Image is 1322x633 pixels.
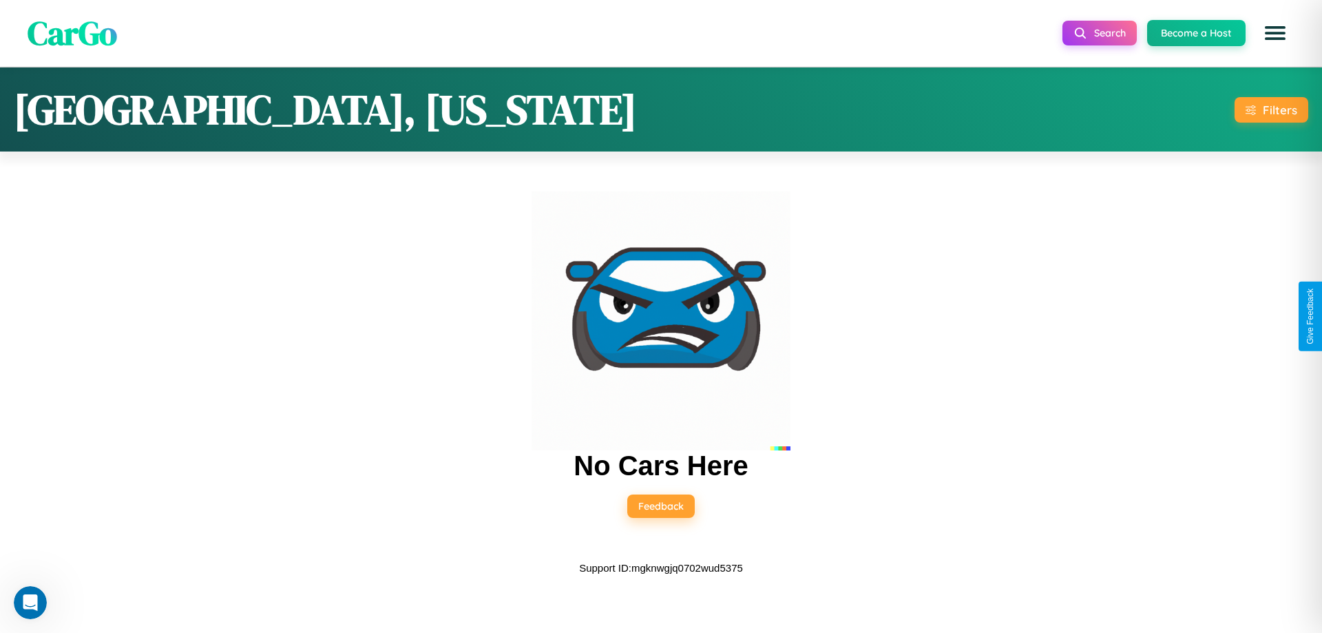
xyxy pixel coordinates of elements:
p: Support ID: mgknwgjq0702wud5375 [579,559,743,577]
div: Filters [1263,103,1297,117]
button: Become a Host [1147,20,1246,46]
span: CarGo [28,10,117,56]
iframe: Intercom live chat [14,586,47,619]
button: Feedback [627,495,695,518]
h1: [GEOGRAPHIC_DATA], [US_STATE] [14,81,637,138]
div: Give Feedback [1305,289,1315,344]
button: Open menu [1256,14,1294,52]
img: car [532,191,790,450]
span: Search [1094,27,1126,39]
button: Filters [1235,97,1308,123]
h2: No Cars Here [574,450,748,481]
button: Search [1062,21,1137,45]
